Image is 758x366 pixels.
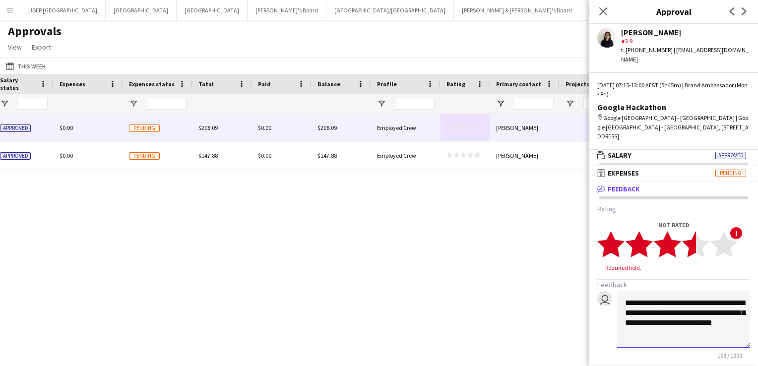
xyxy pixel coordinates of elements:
[597,103,750,112] div: Google Hackathon
[248,0,326,20] button: [PERSON_NAME]'s Board
[147,98,187,110] input: Expenses status Filter Input
[4,41,26,54] a: View
[589,182,758,196] mat-expansion-panel-header: Feedback
[258,152,271,159] span: $0.00
[60,124,73,131] span: $0.00
[496,80,541,88] span: Primary contact
[597,81,750,99] div: [DATE] 07:15-13:00 AEST (5h45m) | Brand Ambassador (Mon - Fri)
[258,80,271,88] span: Paid
[715,170,746,177] span: Pending
[583,98,623,110] input: Projects Filter Input
[32,43,51,52] span: Export
[8,43,22,52] span: View
[129,152,160,160] span: Pending
[106,0,177,20] button: [GEOGRAPHIC_DATA]
[317,80,340,88] span: Balance
[608,151,632,160] span: Salary
[4,60,48,72] button: This Week
[129,124,160,132] span: Pending
[326,0,454,20] button: [GEOGRAPHIC_DATA]/[GEOGRAPHIC_DATA]
[715,152,746,159] span: Approved
[514,98,554,110] input: Primary contact Filter Input
[446,80,465,88] span: Rating
[589,166,758,181] mat-expansion-panel-header: ExpensesPending
[377,124,416,131] span: Employed Crew
[597,114,750,141] div: Google [GEOGRAPHIC_DATA] - [GEOGRAPHIC_DATA] | Google [GEOGRAPHIC_DATA] - [GEOGRAPHIC_DATA], [STR...
[454,0,580,20] button: [PERSON_NAME] & [PERSON_NAME]'s Board
[198,124,218,131] span: $208.09
[490,114,560,141] div: [PERSON_NAME]
[129,99,138,108] button: Open Filter Menu
[198,80,214,88] span: Total
[395,98,435,110] input: Profile Filter Input
[18,98,48,110] input: Salary status Filter Input
[377,152,416,159] span: Employed Crew
[566,80,589,88] span: Projects
[20,0,106,20] button: UBER [GEOGRAPHIC_DATA]
[597,280,750,289] h3: Feedback
[608,169,639,178] span: Expenses
[177,0,248,20] button: [GEOGRAPHIC_DATA]
[317,124,337,131] span: $208.09
[621,28,750,37] div: [PERSON_NAME]
[580,0,707,20] button: [PERSON_NAME] & [PERSON_NAME]'s Board
[317,152,337,159] span: $147.88
[589,148,758,163] mat-expansion-panel-header: SalaryApproved
[258,124,271,131] span: $0.00
[60,80,85,88] span: Expenses
[129,80,175,88] span: Expenses status
[60,152,73,159] span: $0.00
[621,46,750,63] div: t. [PHONE_NUMBER] | [EMAIL_ADDRESS][DOMAIN_NAME]
[597,264,649,271] span: Required field.
[589,5,758,18] h3: Approval
[377,99,386,108] button: Open Filter Menu
[28,41,55,54] a: Export
[709,352,750,359] span: 109 / 1000
[496,99,505,108] button: Open Filter Menu
[490,142,560,169] div: [PERSON_NAME]
[566,99,574,108] button: Open Filter Menu
[377,80,397,88] span: Profile
[621,37,750,46] div: 3.9
[198,152,218,159] span: $147.88
[597,204,750,213] h3: Rating
[597,221,750,229] div: Not rated
[608,184,640,193] span: Feedback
